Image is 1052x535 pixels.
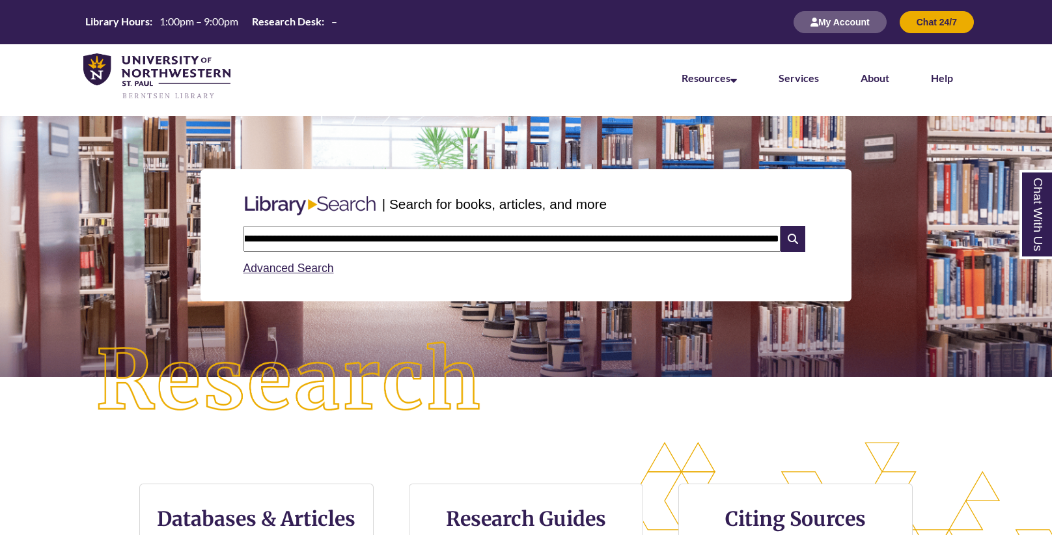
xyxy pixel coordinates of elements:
[150,506,363,531] h3: Databases & Articles
[779,72,819,84] a: Services
[238,191,382,221] img: Libary Search
[83,53,230,100] img: UNWSP Library Logo
[861,72,889,84] a: About
[931,72,953,84] a: Help
[159,15,238,27] span: 1:00pm – 9:00pm
[794,11,887,33] button: My Account
[80,14,342,30] a: Hours Today
[717,506,876,531] h3: Citing Sources
[382,194,607,214] p: | Search for books, articles, and more
[53,299,526,463] img: Research
[80,14,154,29] th: Library Hours:
[900,11,974,33] button: Chat 24/7
[781,226,805,252] i: Search
[80,14,342,29] table: Hours Today
[682,72,737,84] a: Resources
[247,14,326,29] th: Research Desk:
[420,506,632,531] h3: Research Guides
[794,16,887,27] a: My Account
[900,16,974,27] a: Chat 24/7
[331,15,337,27] span: –
[243,262,334,275] a: Advanced Search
